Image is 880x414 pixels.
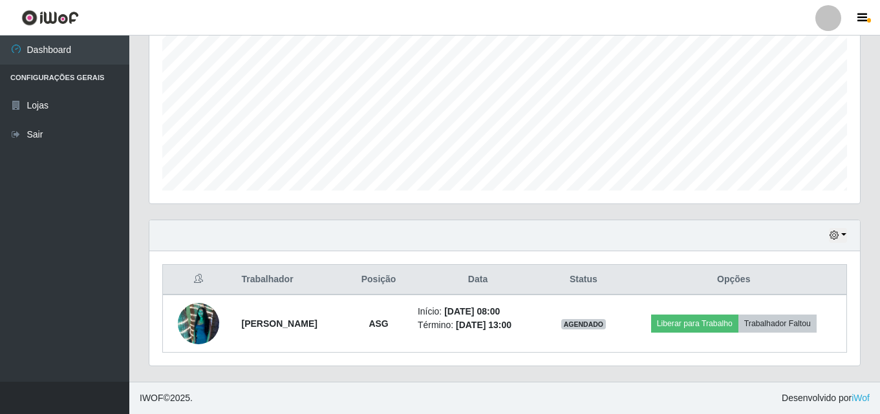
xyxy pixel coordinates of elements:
[418,318,538,332] li: Término:
[782,391,870,405] span: Desenvolvido por
[546,265,621,295] th: Status
[241,318,317,329] strong: [PERSON_NAME]
[347,265,410,295] th: Posição
[456,320,511,330] time: [DATE] 13:00
[369,318,388,329] strong: ASG
[178,287,219,360] img: 1756904209774.jpeg
[140,393,164,403] span: IWOF
[444,306,500,316] time: [DATE] 08:00
[651,315,738,333] button: Liberar para Trabalho
[21,10,79,26] img: CoreUI Logo
[410,265,546,295] th: Data
[852,393,870,403] a: iWof
[621,265,847,295] th: Opções
[561,319,606,329] span: AGENDADO
[418,305,538,318] li: Início:
[233,265,347,295] th: Trabalhador
[140,391,193,405] span: © 2025 .
[738,315,817,333] button: Trabalhador Faltou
